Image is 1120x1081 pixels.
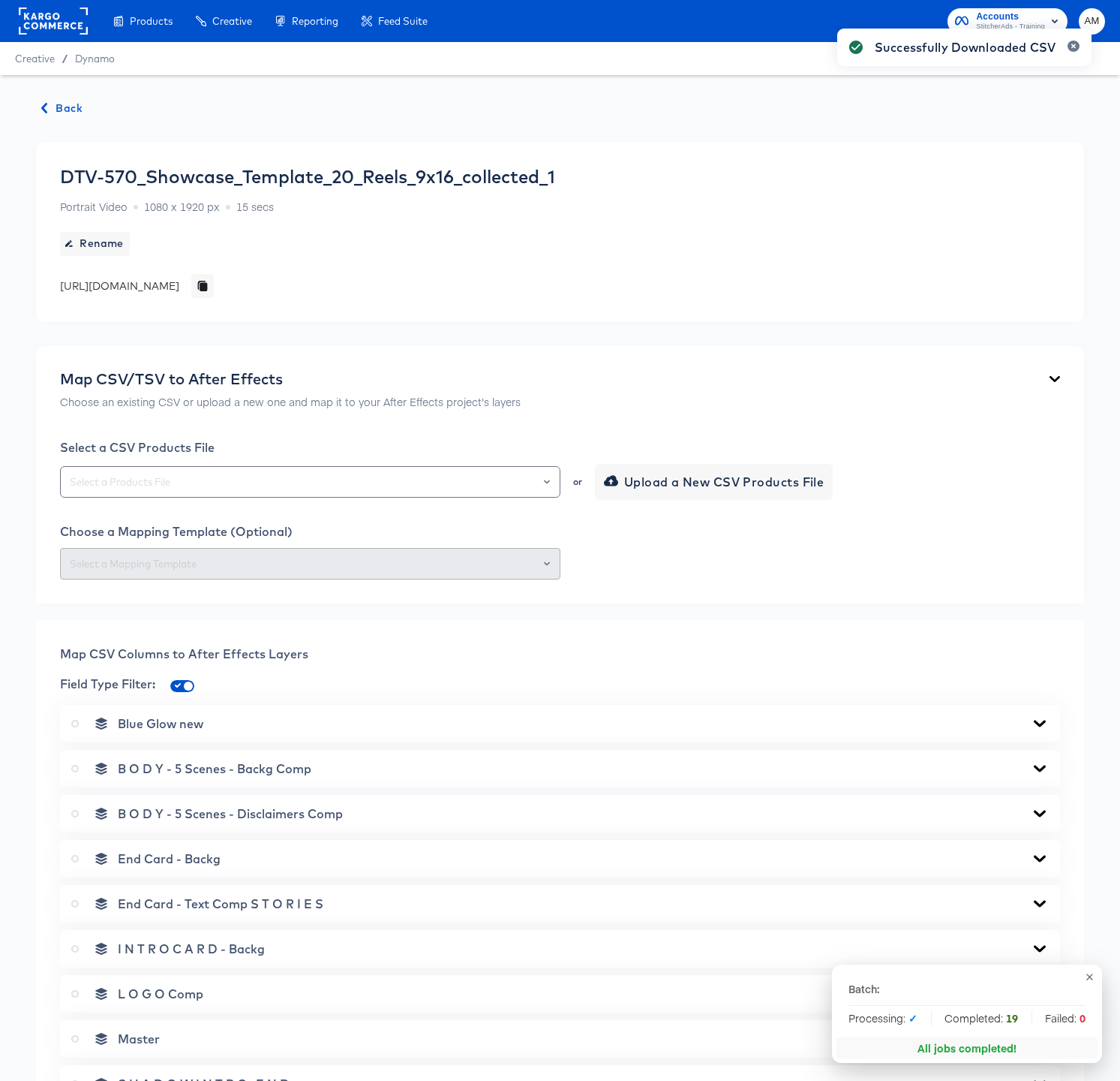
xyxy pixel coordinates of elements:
p: Choose an existing CSV or upload a new one and map it to your After Effects project's layers [60,394,521,409]
span: Completed: [944,1010,1018,1025]
div: [URL][DOMAIN_NAME] [60,279,179,294]
button: Open [544,471,550,492]
span: B O D Y - 5 Scenes - Disclaimers Comp [118,806,343,821]
span: 1080 x 1920 px [144,199,220,214]
span: L O G O Comp [118,986,203,1001]
span: Products [130,15,173,27]
span: Map CSV Columns to After Effects Layers [60,646,308,661]
span: Blue Glow new [118,716,203,731]
div: DTV-570_Showcase_Template_20_Reels_9x16_collected_1 [60,166,555,187]
span: End Card - Backg [118,851,221,866]
span: B O D Y - 5 Scenes - Backg Comp [118,761,311,776]
button: Back [36,99,89,118]
span: AM [1085,13,1099,30]
div: Select a CSV Products File [60,440,1060,455]
span: Master [118,1031,160,1046]
button: AM [1079,8,1105,35]
span: Upload a New CSV Products File [607,471,824,492]
input: Select a Mapping Template [67,556,554,573]
span: Creative [15,53,55,65]
span: Rename [66,234,124,253]
button: AccountsStitcherAds - Training [947,8,1067,35]
strong: ✓ [908,1010,917,1025]
div: or [572,477,584,486]
span: I N T R O C A R D - Backg [118,941,265,956]
span: 15 secs [236,199,274,214]
button: Rename [60,232,130,256]
span: Back [42,99,83,118]
span: Accounts [976,9,1045,25]
a: Dynamo [75,53,115,65]
strong: 19 [1006,1010,1018,1025]
span: End Card - Text Comp S T O R I E S [118,896,323,911]
span: Reporting [292,15,338,27]
span: Failed: [1045,1010,1085,1025]
div: Map CSV/TSV to After Effects [60,370,521,388]
div: All jobs completed! [917,1040,1016,1055]
div: Successfully Downloaded CSV [875,38,1055,56]
strong: 0 [1079,1010,1085,1025]
input: Select a Products File [67,474,554,491]
span: Field Type Filter: [60,676,155,691]
button: Upload a New CSV Products File [595,464,833,500]
span: Creative [212,15,252,27]
span: Processing: [848,1010,917,1025]
span: / [55,53,75,65]
span: Feed Suite [378,15,428,27]
div: Choose a Mapping Template (Optional) [60,524,1060,539]
span: Portrait Video [60,199,128,214]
